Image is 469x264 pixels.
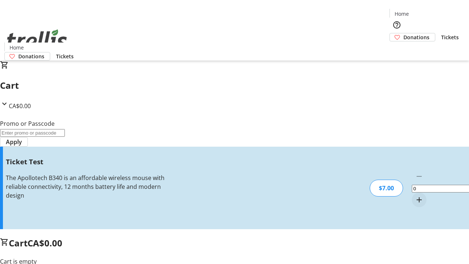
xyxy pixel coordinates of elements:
span: Home [395,10,409,18]
span: CA$0.00 [27,237,62,249]
button: Help [389,18,404,32]
div: The Apollotech B340 is an affordable wireless mouse with reliable connectivity, 12 months battery... [6,173,166,200]
span: CA$0.00 [9,102,31,110]
span: Donations [403,33,429,41]
span: Apply [6,137,22,146]
a: Tickets [435,33,465,41]
a: Tickets [50,52,80,60]
button: Increment by one [412,192,426,207]
img: Orient E2E Organization ZCeU0LDOI7's Logo [4,21,70,58]
span: Home [10,44,24,51]
a: Donations [4,52,50,60]
span: Tickets [56,52,74,60]
a: Donations [389,33,435,41]
h3: Ticket Test [6,157,166,167]
button: Cart [389,41,404,56]
a: Home [5,44,28,51]
span: Tickets [441,33,459,41]
span: Donations [18,52,44,60]
a: Home [390,10,413,18]
div: $7.00 [370,180,403,197]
